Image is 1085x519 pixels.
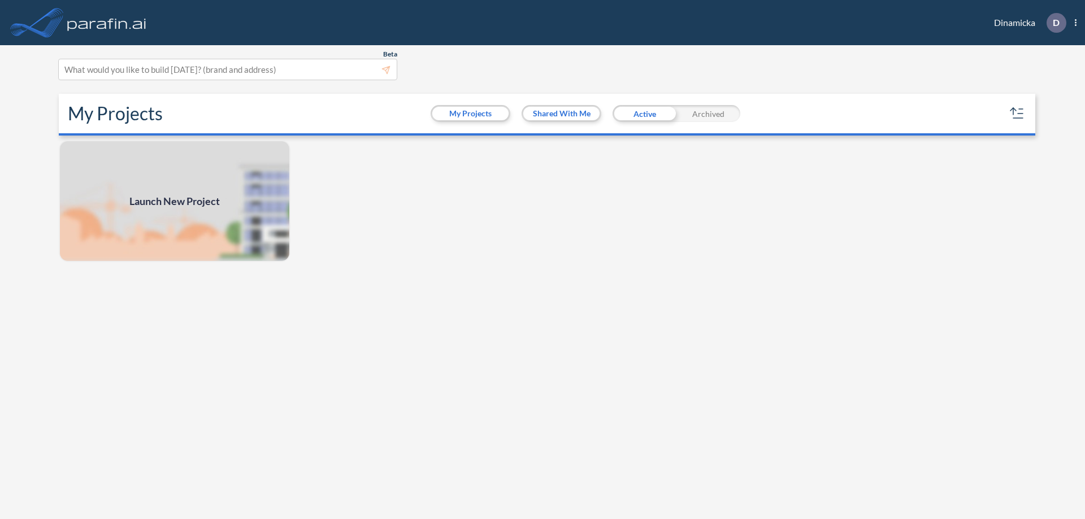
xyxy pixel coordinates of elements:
[1053,18,1060,28] p: D
[523,107,600,120] button: Shared With Me
[676,105,740,122] div: Archived
[977,13,1077,33] div: Dinamicka
[65,11,149,34] img: logo
[432,107,509,120] button: My Projects
[129,194,220,209] span: Launch New Project
[59,140,290,262] a: Launch New Project
[1008,104,1026,123] button: sort
[68,103,163,124] h2: My Projects
[383,50,397,59] span: Beta
[613,105,676,122] div: Active
[59,140,290,262] img: add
